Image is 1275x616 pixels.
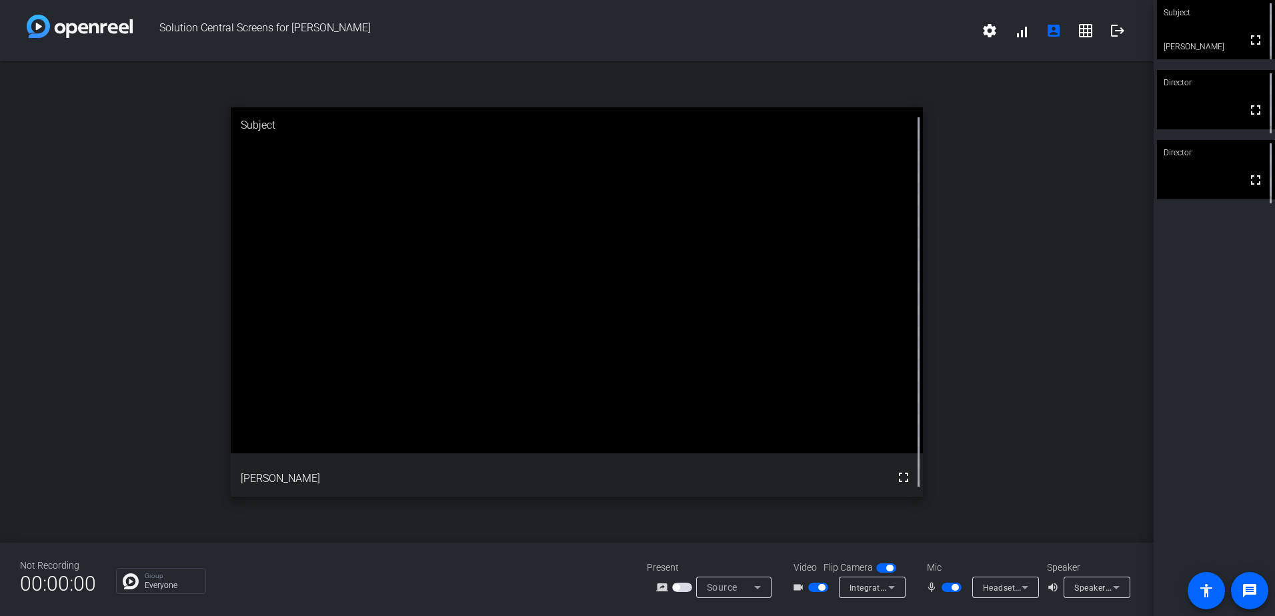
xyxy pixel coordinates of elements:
[1242,583,1258,599] mat-icon: message
[1157,70,1275,95] div: Director
[1006,15,1038,47] button: signal_cellular_alt
[145,581,199,589] p: Everyone
[123,573,139,589] img: Chat Icon
[1047,579,1063,595] mat-icon: volume_up
[1046,23,1062,39] mat-icon: account_box
[792,579,808,595] mat-icon: videocam_outline
[1110,23,1126,39] mat-icon: logout
[1074,582,1192,593] span: Speakers (2- Realtek(R) Audio)
[926,579,942,595] mat-icon: mic_none
[1157,140,1275,165] div: Director
[914,561,1047,575] div: Mic
[1198,583,1214,599] mat-icon: accessibility
[983,582,1180,593] span: Headset Microphone (Jabra Link 380) (0b0e:24c8)
[850,582,977,593] span: Integrated Webcam (0bda:5570)
[20,559,96,573] div: Not Recording
[794,561,817,575] span: Video
[231,107,923,143] div: Subject
[1248,102,1264,118] mat-icon: fullscreen
[1248,32,1264,48] mat-icon: fullscreen
[656,579,672,595] mat-icon: screen_share_outline
[1248,172,1264,188] mat-icon: fullscreen
[133,15,974,47] span: Solution Central Screens for [PERSON_NAME]
[647,561,780,575] div: Present
[27,15,133,38] img: white-gradient.svg
[145,573,199,579] p: Group
[1078,23,1094,39] mat-icon: grid_on
[896,469,912,485] mat-icon: fullscreen
[982,23,998,39] mat-icon: settings
[824,561,873,575] span: Flip Camera
[707,582,738,593] span: Source
[20,567,96,600] span: 00:00:00
[1047,561,1127,575] div: Speaker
